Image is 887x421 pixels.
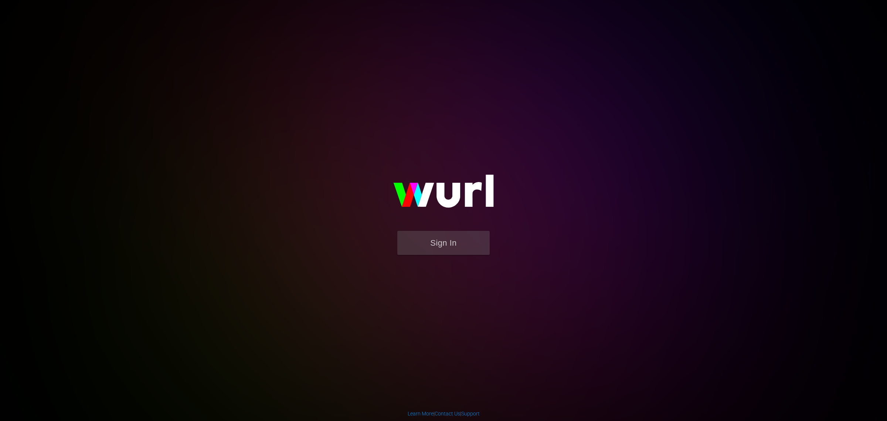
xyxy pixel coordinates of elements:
[370,159,517,230] img: wurl-logo-on-black-223613ac3d8ba8fe6dc639794a292ebdb59501304c7dfd60c99c58986ef67473.svg
[435,411,460,417] a: Contact Us
[408,411,434,417] a: Learn More
[408,410,480,417] div: | |
[397,231,490,255] button: Sign In
[461,411,480,417] a: Support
